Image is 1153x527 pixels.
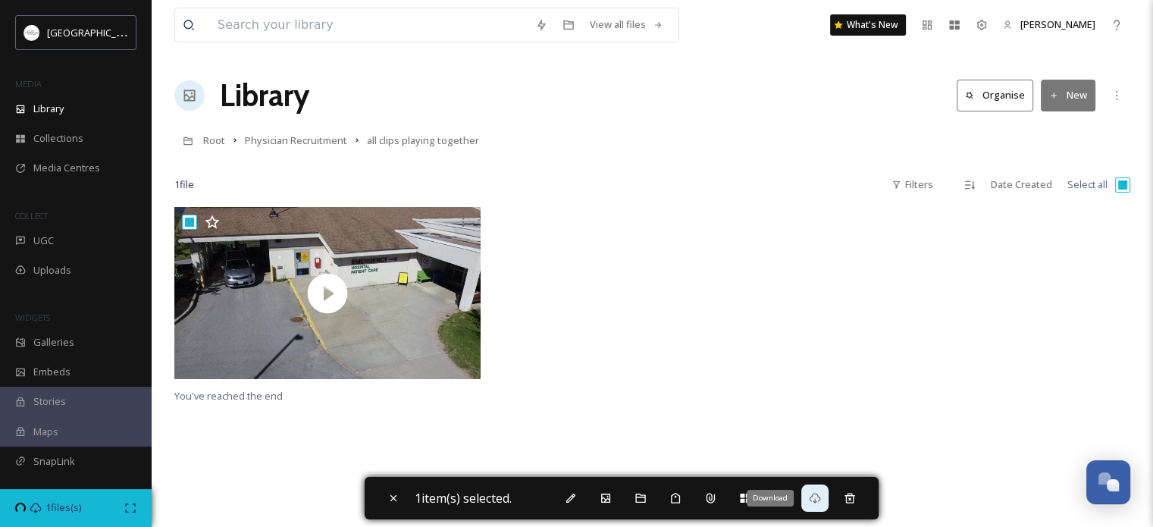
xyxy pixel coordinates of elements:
span: 1 item(s) selected. [415,490,512,507]
a: Library [220,73,309,118]
span: Collections [33,131,83,146]
span: [PERSON_NAME] [1020,17,1095,31]
span: SnapLink [33,454,75,469]
button: New [1041,80,1095,111]
span: Stories [33,394,66,409]
span: all clips playing together [367,133,479,147]
a: Organise [957,80,1041,111]
a: [PERSON_NAME] [995,10,1103,39]
span: COLLECT [15,210,48,221]
a: Physician Recruitment [245,131,347,149]
span: Select all [1067,177,1108,192]
span: You've reached the end [174,389,283,403]
span: Galleries [33,335,74,350]
span: Media Centres [33,161,100,175]
span: WIDGETS [15,312,50,323]
span: UGC [33,234,54,248]
a: Root [203,131,225,149]
span: 1 file [174,177,194,192]
img: thumbnail [174,207,481,379]
input: Search your library [210,8,528,42]
img: Frame%2013.png [24,25,39,40]
span: Library [33,102,64,116]
div: Date Created [983,170,1060,199]
div: Filters [884,170,941,199]
span: Uploads [33,263,71,278]
span: MEDIA [15,78,42,89]
div: Download [747,490,794,507]
span: Physician Recruitment [245,133,347,147]
button: Open Chat [1086,460,1130,504]
span: [GEOGRAPHIC_DATA] [47,25,143,39]
span: 1 files(s) [45,500,81,515]
span: Root [203,133,225,147]
a: View all files [582,10,671,39]
a: What's New [830,14,906,36]
span: Embeds [33,365,70,379]
span: Maps [33,425,58,439]
a: all clips playing together [367,131,479,149]
button: Organise [957,80,1033,111]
